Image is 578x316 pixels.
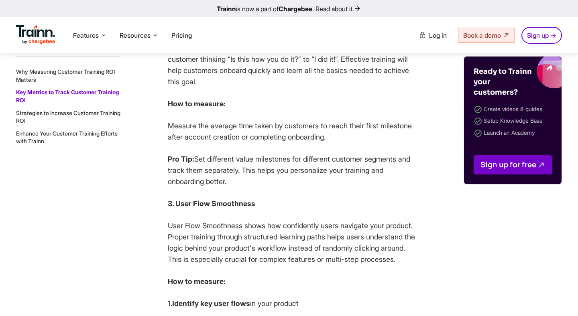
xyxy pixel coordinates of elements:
strong: How to measure: [168,277,226,286]
a: Pricing [171,31,192,39]
b: Chargebee [279,5,312,13]
span: Resources [120,31,151,40]
p: User Flow Smoothness shows how confidently users navigate your product. Proper training through s... [168,220,417,265]
a: Sign up → [521,27,562,44]
p: Measure the average time taken by customers to reach their first milestone after account creation... [168,120,417,143]
img: Trainn Logo [16,25,55,45]
p: Time-to-first value measures the time taken by customers to achieve their first meaningful outcom... [168,31,417,87]
h4: Ready to Trainn your customers? [474,66,534,97]
li: Launch an Academy [474,128,552,139]
a: Why Measuring Customer Training ROI Matters [16,68,115,83]
a: Strategies to Increase Customer Training ROI [16,109,120,124]
a: Key Metrics to Track Customer Training ROI [16,89,119,103]
li: Create videos & guides [474,104,552,115]
a: Enhance Your Customer Training Efforts with Trainn [16,130,118,145]
strong: How to measure: [168,99,226,108]
span: Features [73,31,99,40]
strong: Pro Tip: [168,155,194,163]
strong: Identify key user flows [172,299,250,308]
span: Book a demo [463,31,501,39]
a: Log in [414,28,452,43]
b: Trainn [217,5,236,13]
img: Trainn blogs [480,57,562,89]
strong: 3. User Flow Smoothness [168,199,255,208]
a: Sign up for free [474,155,552,174]
a: Book a demo [458,28,515,43]
p: 1. in your product [168,298,417,309]
p: Set different value milestones for different customer segments and track them separately. This he... [168,154,417,187]
span: Log in [429,31,447,39]
li: Setup Knowledge Base [474,115,552,127]
iframe: Chat Widget [538,278,578,316]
